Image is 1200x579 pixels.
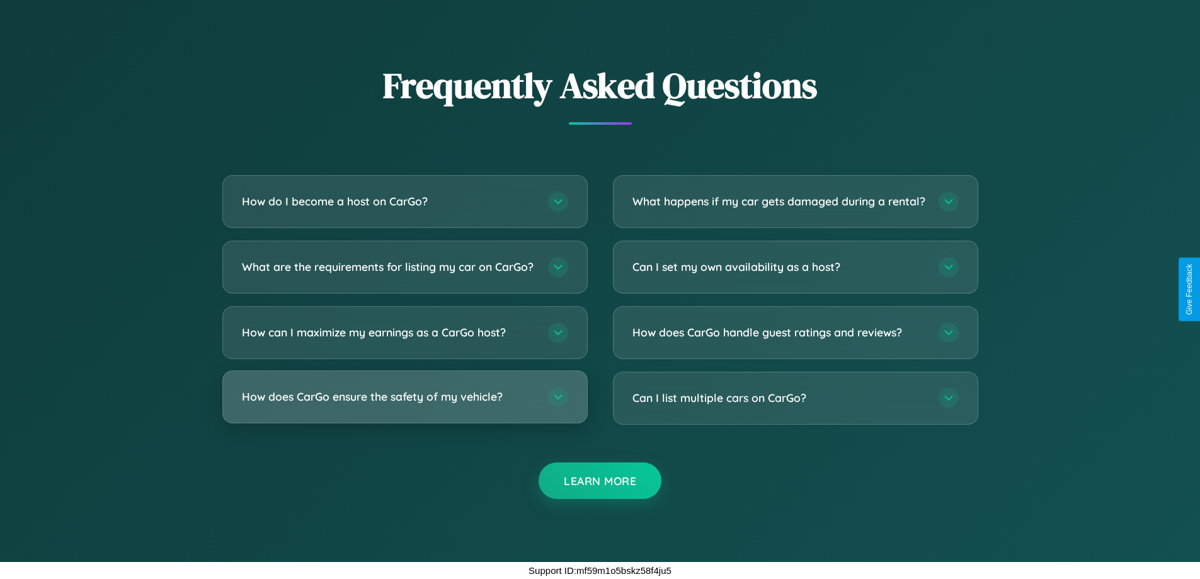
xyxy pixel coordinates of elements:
p: Support ID: mf59m1o5bskz58f4ju5 [529,562,671,579]
h3: How can I maximize my earnings as a CarGo host? [242,324,535,340]
h3: How does CarGo ensure the safety of my vehicle? [242,389,535,404]
div: Give Feedback [1185,264,1194,315]
h3: Can I set my own availability as a host? [632,259,926,275]
h3: Can I list multiple cars on CarGo? [632,390,926,406]
h3: What are the requirements for listing my car on CarGo? [242,259,535,275]
h3: How do I become a host on CarGo? [242,193,535,209]
h2: Frequently Asked Questions [222,61,978,110]
button: Learn More [539,462,661,499]
h3: What happens if my car gets damaged during a rental? [632,193,926,209]
h3: How does CarGo handle guest ratings and reviews? [632,324,926,340]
